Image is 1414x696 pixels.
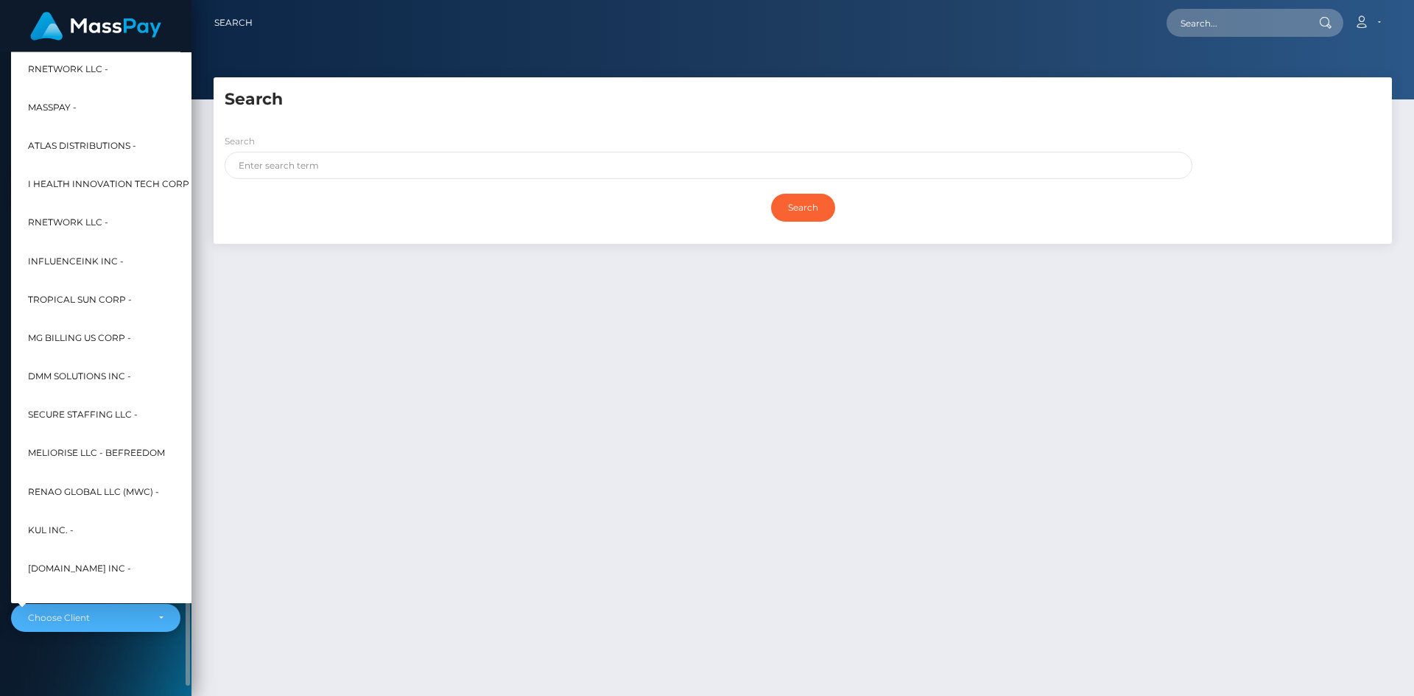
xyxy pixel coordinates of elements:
[28,482,159,502] span: Renao Global LLC (MWC) -
[28,612,147,624] div: Choose Client
[28,521,74,540] span: Kul Inc. -
[28,328,131,348] span: MG Billing US Corp -
[28,597,117,616] span: UHealth Global -
[28,405,138,424] span: Secure Staffing LLC -
[28,98,77,117] span: MassPay -
[11,604,180,632] button: Choose Client
[28,443,165,463] span: Meliorise LLC - BEfreedom
[28,60,108,79] span: RNetwork LLC -
[28,559,131,578] span: [DOMAIN_NAME] INC -
[30,12,161,41] img: MassPay Logo
[28,213,108,232] span: rNetwork LLC -
[28,175,195,194] span: I HEALTH INNOVATION TECH CORP -
[225,135,255,148] label: Search
[28,136,136,155] span: Atlas Distributions -
[225,88,1381,111] h5: Search
[28,367,131,386] span: DMM Solutions Inc -
[28,290,132,309] span: Tropical Sun Corp -
[1167,9,1305,37] input: Search...
[771,194,835,222] input: Search
[214,7,253,38] a: Search
[225,152,1192,179] input: Enter search term
[28,252,124,271] span: InfluenceInk Inc -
